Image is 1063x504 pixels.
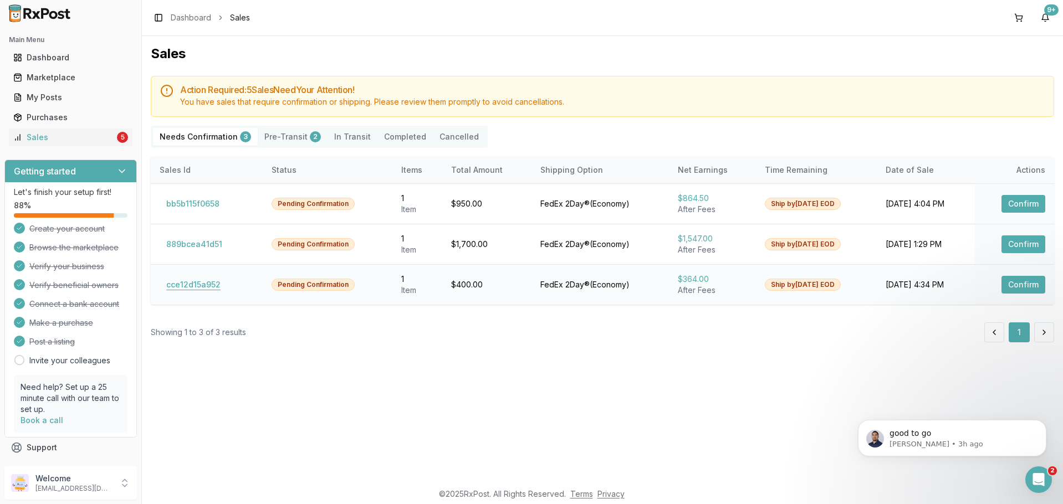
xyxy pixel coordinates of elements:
[540,239,660,250] div: FedEx 2Day® ( Economy )
[160,235,229,253] button: 889bcea41d51
[13,132,115,143] div: Sales
[540,198,660,209] div: FedEx 2Day® ( Economy )
[272,279,355,291] div: Pending Confirmation
[13,112,128,123] div: Purchases
[597,489,625,498] a: Privacy
[886,279,967,290] div: [DATE] 4:34 PM
[765,279,841,291] div: Ship by [DATE] EOD
[451,279,523,290] div: $400.00
[14,187,127,198] p: Let's finish your setup first!
[328,128,377,146] button: In Transit
[29,223,105,234] span: Create your account
[392,157,442,183] th: Items
[1036,9,1054,27] button: 9+
[240,131,251,142] div: 3
[29,355,110,366] a: Invite your colleagues
[401,233,433,244] div: 1
[4,69,137,86] button: Marketplace
[401,193,433,204] div: 1
[9,88,132,107] a: My Posts
[263,157,392,183] th: Status
[877,157,975,183] th: Date of Sale
[29,261,104,272] span: Verify your business
[35,473,113,484] p: Welcome
[1001,235,1045,253] button: Confirm
[678,244,747,255] div: After Fees
[401,285,433,296] div: Item
[153,128,258,146] button: Needs Confirmation
[258,128,328,146] button: Pre-Transit
[451,239,523,250] div: $1,700.00
[13,52,128,63] div: Dashboard
[1048,466,1057,475] span: 2
[21,382,121,415] p: Need help? Set up a 25 minute call with our team to set up.
[151,45,1054,63] h1: Sales
[678,233,747,244] div: $1,547.00
[13,72,128,83] div: Marketplace
[442,157,531,183] th: Total Amount
[669,157,756,183] th: Net Earnings
[29,299,119,310] span: Connect a bank account
[29,336,75,347] span: Post a listing
[678,274,747,285] div: $364.00
[531,157,669,183] th: Shipping Option
[29,242,119,253] span: Browse the marketplace
[4,49,137,66] button: Dashboard
[886,239,967,250] div: [DATE] 1:29 PM
[1044,4,1059,16] div: 9+
[756,157,876,183] th: Time Remaining
[765,238,841,250] div: Ship by [DATE] EOD
[160,276,227,294] button: cce12d15a952
[1001,276,1045,294] button: Confirm
[540,279,660,290] div: FedEx 2Day® ( Economy )
[4,109,137,126] button: Purchases
[433,128,485,146] button: Cancelled
[975,157,1054,183] th: Actions
[4,4,75,22] img: RxPost Logo
[4,128,137,146] button: Sales5
[9,68,132,88] a: Marketplace
[9,48,132,68] a: Dashboard
[4,457,137,477] button: Feedback
[29,280,119,291] span: Verify beneficial owners
[377,128,433,146] button: Completed
[117,132,128,143] div: 5
[180,85,1045,94] h5: Action Required: 5 Sale s Need Your Attention!
[151,157,263,183] th: Sales Id
[765,198,841,210] div: Ship by [DATE] EOD
[678,285,747,296] div: After Fees
[151,327,246,338] div: Showing 1 to 3 of 3 results
[35,484,113,493] p: [EMAIL_ADDRESS][DOMAIN_NAME]
[160,195,226,213] button: bb5b115f0658
[230,12,250,23] span: Sales
[1001,195,1045,213] button: Confirm
[678,204,747,215] div: After Fees
[678,193,747,204] div: $864.50
[171,12,211,23] a: Dashboard
[272,198,355,210] div: Pending Confirmation
[570,489,593,498] a: Terms
[4,438,137,457] button: Support
[310,131,321,142] div: 2
[11,474,29,492] img: User avatar
[1025,466,1052,493] iframe: Intercom live chat
[9,35,132,44] h2: Main Menu
[401,274,433,285] div: 1
[29,317,93,328] span: Make a purchase
[451,198,523,209] div: $950.00
[886,198,967,209] div: [DATE] 4:04 PM
[13,92,128,103] div: My Posts
[14,164,76,178] h3: Getting started
[180,96,1045,107] div: You have sales that require confirmation or shipping. Please review them promptly to avoid cancel...
[21,415,63,425] a: Book a call
[401,204,433,215] div: Item
[1009,322,1030,342] button: 1
[841,397,1063,474] iframe: Intercom notifications message
[401,244,433,255] div: Item
[9,107,132,127] a: Purchases
[4,89,137,106] button: My Posts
